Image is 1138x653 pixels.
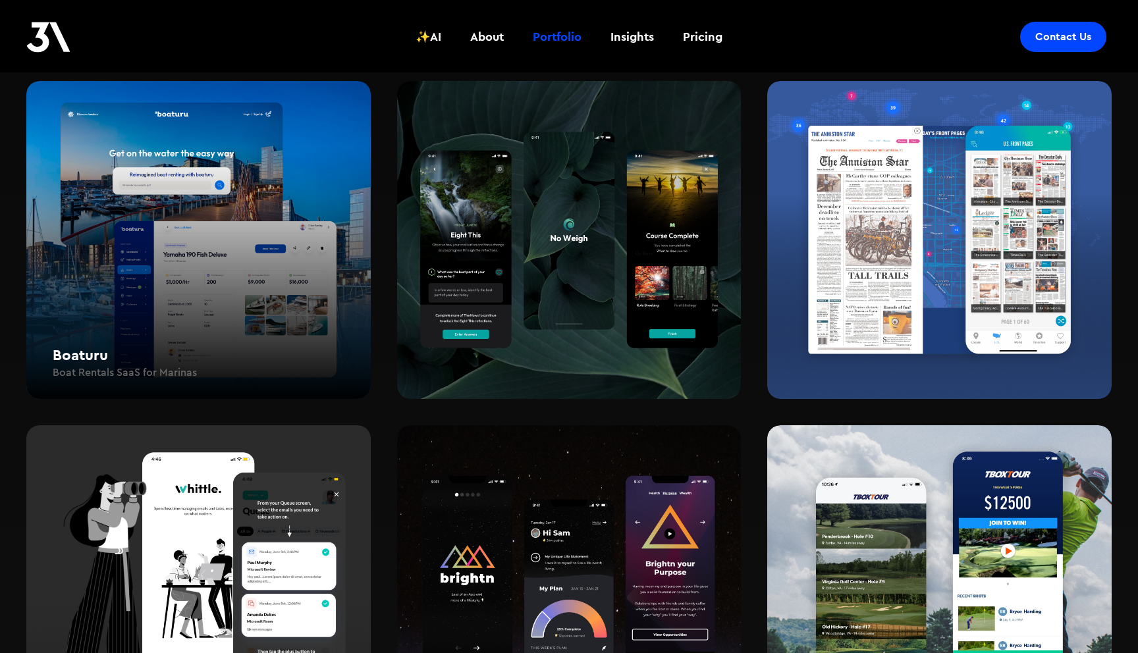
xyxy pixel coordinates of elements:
[462,13,512,61] a: About
[416,28,441,45] div: ✨AI
[1020,22,1106,52] a: Contact Us
[470,28,504,45] div: About
[53,344,371,365] h2: Boaturu
[675,13,730,61] a: Pricing
[53,366,197,380] h4: Boat Rentals SaaS for Marinas
[683,28,722,45] div: Pricing
[525,13,589,61] a: Portfolio
[533,28,582,45] div: Portfolio
[26,81,371,398] a: BoaturuBoat Rentals SaaS for Marinas
[603,13,662,61] a: Insights
[610,28,654,45] div: Insights
[1035,30,1091,43] div: Contact Us
[408,13,449,61] a: ✨AI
